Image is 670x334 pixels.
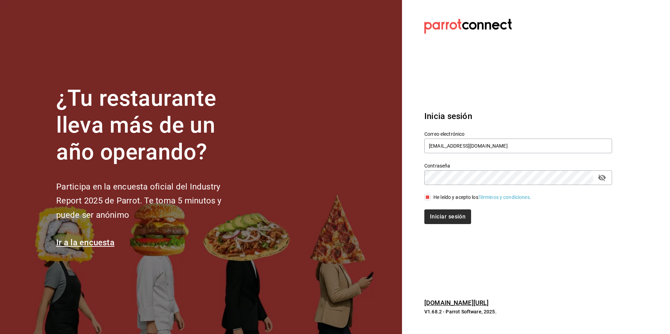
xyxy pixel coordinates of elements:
p: V1.68.2 - Parrot Software, 2025. [424,308,612,315]
button: passwordField [596,172,608,184]
h1: ¿Tu restaurante lleva más de un año operando? [56,85,245,165]
a: [DOMAIN_NAME][URL] [424,299,489,306]
button: Iniciar sesión [424,209,471,224]
h2: Participa en la encuesta oficial del Industry Report 2025 de Parrot. Te toma 5 minutos y puede se... [56,180,245,222]
div: He leído y acepto los [433,194,531,201]
a: Ir a la encuesta [56,238,114,247]
input: Ingresa tu correo electrónico [424,139,612,153]
label: Correo electrónico [424,132,612,136]
h3: Inicia sesión [424,110,612,123]
a: Términos y condiciones. [478,194,531,200]
label: Contraseña [424,163,612,168]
